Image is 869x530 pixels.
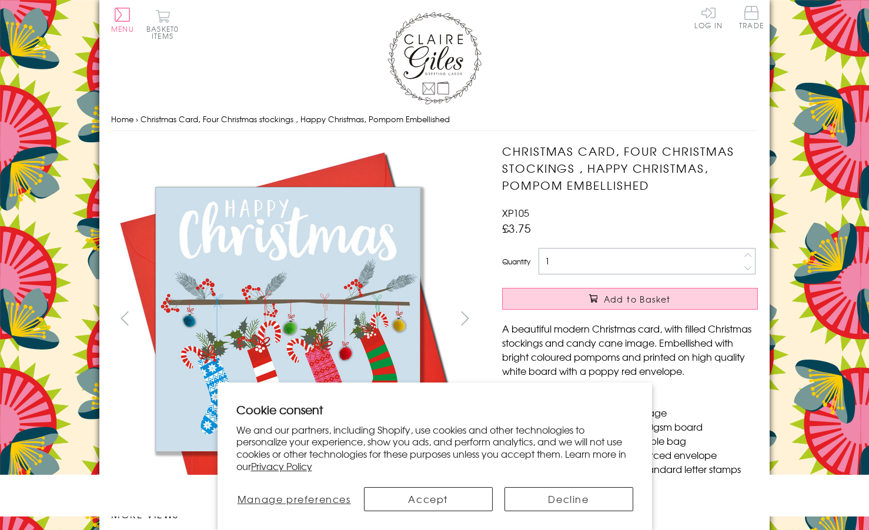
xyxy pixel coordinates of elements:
[504,487,633,511] button: Decline
[502,256,530,267] label: Quantity
[111,24,134,34] span: Menu
[502,321,758,378] p: A beautiful modern Christmas card, with filled Christmas stockings and candy cane image. Embellis...
[739,6,764,31] a: Trade
[152,24,179,41] span: 0 items
[364,487,493,511] button: Accept
[694,6,723,29] a: Log In
[502,220,531,236] span: £3.75
[502,206,529,220] span: XP105
[111,113,133,125] a: Home
[111,143,464,495] img: Christmas Card, Four Christmas stockings , Happy Christmas, Pompom Embellished
[238,492,351,506] span: Manage preferences
[236,487,352,511] button: Manage preferences
[739,6,764,29] span: Trade
[251,459,312,473] a: Privacy Policy
[141,113,450,125] span: Christmas Card, Four Christmas stockings , Happy Christmas, Pompom Embellished
[111,108,758,132] nav: breadcrumbs
[502,143,758,193] h1: Christmas Card, Four Christmas stockings , Happy Christmas, Pompom Embellished
[236,401,633,418] h2: Cookie consent
[236,424,633,472] p: We and our partners, including Shopify, use cookies and other technologies to personalize your ex...
[387,12,482,105] img: Claire Giles Greetings Cards
[146,9,179,39] button: Basket0 items
[604,293,671,305] span: Add to Basket
[452,305,479,331] button: next
[111,305,138,331] button: prev
[502,288,758,310] button: Add to Basket
[111,8,134,32] button: Menu
[136,113,138,125] span: ›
